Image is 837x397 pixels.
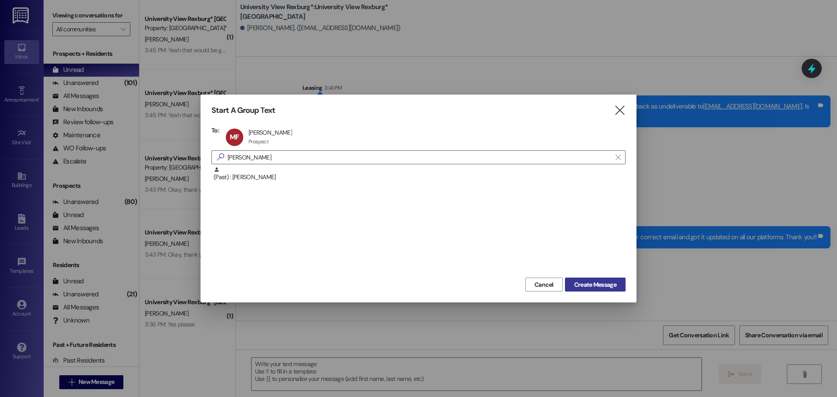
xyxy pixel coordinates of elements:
[534,280,554,289] span: Cancel
[230,132,239,142] span: MF
[214,166,626,182] div: (Past) : [PERSON_NAME]
[228,151,611,163] input: Search for any contact or apartment
[574,280,616,289] span: Create Message
[248,138,269,145] div: Prospect
[611,151,625,164] button: Clear text
[525,278,563,292] button: Cancel
[614,106,626,115] i: 
[248,129,292,136] div: [PERSON_NAME]
[211,166,626,188] div: (Past) : [PERSON_NAME]
[211,126,219,134] h3: To:
[565,278,626,292] button: Create Message
[211,105,275,115] h3: Start A Group Text
[214,153,228,162] i: 
[616,154,620,161] i: 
